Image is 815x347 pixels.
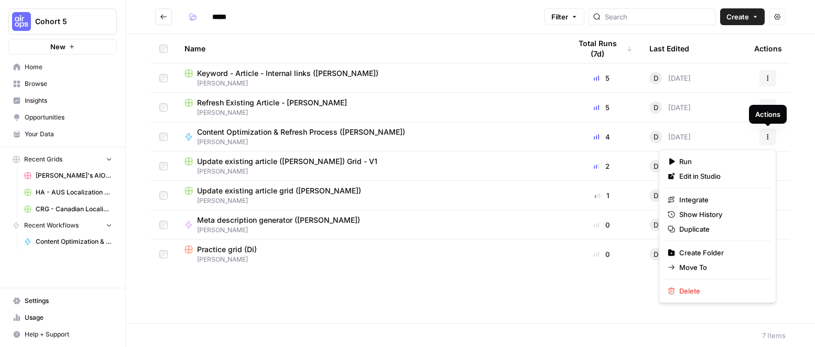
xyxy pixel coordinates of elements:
a: HA - AUS Localization & Quality Check [19,184,117,201]
span: Create [726,12,749,22]
div: [DATE] [649,160,691,172]
button: Go back [155,8,172,25]
div: 5 [571,102,633,113]
span: Edit in Studio [679,171,763,181]
span: Settings [25,296,112,306]
a: Home [8,59,117,75]
span: Run [679,156,763,167]
span: Recent Workflows [24,221,79,230]
div: 7 Items [762,330,786,341]
a: Opportunities [8,109,117,126]
span: HA - AUS Localization & Quality Check [36,188,112,197]
a: Browse [8,75,117,92]
div: Actions [754,34,782,63]
div: Name [184,34,554,63]
span: [PERSON_NAME] [197,137,414,147]
a: CRG - Canadian Localization & Quality Check [19,201,117,218]
span: CRG - Canadian Localization & Quality Check [36,204,112,214]
a: Your Data [8,126,117,143]
a: Meta description generator ([PERSON_NAME])[PERSON_NAME] [184,215,554,235]
div: 5 [571,73,633,83]
span: [PERSON_NAME]'s AIO optimized Link to Text Fragment Grid [36,171,112,180]
span: Delete [679,286,763,296]
a: Content Optimization & Refresh Process ([PERSON_NAME]) [19,233,117,250]
a: Settings [8,292,117,309]
div: [DATE] [649,101,691,114]
div: 2 [571,161,633,171]
button: Recent Grids [8,151,117,167]
span: New [50,41,66,52]
div: 4 [571,132,633,142]
button: Help + Support [8,326,117,343]
span: Opportunities [25,113,112,122]
div: 0 [571,220,633,230]
div: [DATE] [649,131,691,143]
button: Recent Workflows [8,218,117,233]
span: [PERSON_NAME] [184,196,554,205]
span: D [654,249,658,259]
span: Integrate [679,194,763,205]
span: [PERSON_NAME] [184,255,554,264]
span: Move To [679,262,763,273]
span: Home [25,62,112,72]
a: Practice grid (Di)[PERSON_NAME] [184,244,554,264]
span: [PERSON_NAME] [184,108,554,117]
span: Duplicate [679,224,763,234]
span: D [654,73,658,83]
span: Help + Support [25,330,112,339]
span: Usage [25,313,112,322]
button: Create [720,8,765,25]
span: Your Data [25,129,112,139]
span: [PERSON_NAME] [184,79,554,88]
span: Content Optimization & Refresh Process ([PERSON_NAME]) [36,237,112,246]
span: Content Optimization & Refresh Process ([PERSON_NAME]) [197,127,405,137]
span: Insights [25,96,112,105]
a: Refresh Existing Article - [PERSON_NAME][PERSON_NAME] [184,97,554,117]
span: Practice grid (Di) [197,244,257,255]
span: Refresh Existing Article - [PERSON_NAME] [197,97,347,108]
div: Total Runs (7d) [571,34,633,63]
div: 1 [571,190,633,201]
button: Filter [545,8,584,25]
span: Create Folder [679,247,763,258]
span: Filter [551,12,568,22]
span: D [654,190,658,201]
a: Usage [8,309,117,326]
a: Keyword - Article - Internal links ([PERSON_NAME])[PERSON_NAME] [184,68,554,88]
span: Update existing article grid ([PERSON_NAME]) [197,186,361,196]
div: [DATE] [649,248,691,261]
span: D [654,220,658,230]
a: Insights [8,92,117,109]
div: 0 [571,249,633,259]
input: Search [605,12,711,22]
a: Update existing article ([PERSON_NAME]) Grid - V1[PERSON_NAME] [184,156,554,176]
div: [DATE] [649,72,691,84]
img: Cohort 5 Logo [12,12,31,31]
button: Workspace: Cohort 5 [8,8,117,35]
span: D [654,161,658,171]
span: [PERSON_NAME] [184,167,554,176]
span: D [654,102,658,113]
span: Show History [679,209,763,220]
span: Meta description generator ([PERSON_NAME]) [197,215,360,225]
span: Keyword - Article - Internal links ([PERSON_NAME]) [197,68,378,79]
a: [PERSON_NAME]'s AIO optimized Link to Text Fragment Grid [19,167,117,184]
div: [DATE] [649,189,691,202]
button: New [8,39,117,55]
div: [DATE] [649,219,691,231]
a: Update existing article grid ([PERSON_NAME])[PERSON_NAME] [184,186,554,205]
div: Last Edited [649,34,689,63]
span: Browse [25,79,112,89]
span: Update existing article ([PERSON_NAME]) Grid - V1 [197,156,377,167]
span: Recent Grids [24,155,62,164]
a: Content Optimization & Refresh Process ([PERSON_NAME])[PERSON_NAME] [184,127,554,147]
span: D [654,132,658,142]
span: Cohort 5 [35,16,99,27]
span: [PERSON_NAME] [197,225,368,235]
